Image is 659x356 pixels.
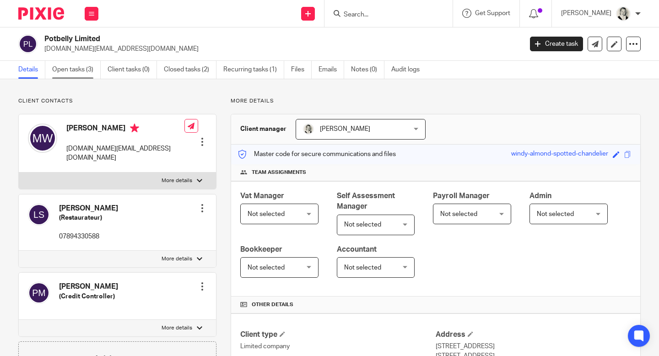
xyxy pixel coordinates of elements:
[240,330,436,340] h4: Client type
[162,255,192,263] p: More details
[231,97,641,105] p: More details
[240,246,282,253] span: Bookkeeper
[252,301,293,308] span: Other details
[130,124,139,133] i: Primary
[44,34,422,44] h2: Potbelly Limited
[223,61,284,79] a: Recurring tasks (1)
[162,324,192,332] p: More details
[18,61,45,79] a: Details
[66,144,184,163] p: [DOMAIN_NAME][EMAIL_ADDRESS][DOMAIN_NAME]
[436,330,631,340] h4: Address
[537,211,574,217] span: Not selected
[59,292,118,301] h5: (Credit Controller)
[108,61,157,79] a: Client tasks (0)
[291,61,312,79] a: Files
[561,9,611,18] p: [PERSON_NAME]
[238,150,396,159] p: Master code for secure communications and files
[252,169,306,176] span: Team assignments
[59,213,118,222] h5: (Restaurateur)
[240,192,284,200] span: Vat Manager
[59,232,118,241] p: 07894330588
[28,282,50,304] img: svg%3E
[59,282,118,291] h4: [PERSON_NAME]
[44,44,516,54] p: [DOMAIN_NAME][EMAIL_ADDRESS][DOMAIN_NAME]
[28,204,50,226] img: svg%3E
[440,211,477,217] span: Not selected
[616,6,631,21] img: DA590EE6-2184-4DF2-A25D-D99FB904303F_1_201_a.jpeg
[248,264,285,271] span: Not selected
[303,124,314,135] img: DA590EE6-2184-4DF2-A25D-D99FB904303F_1_201_a.jpeg
[344,221,381,228] span: Not selected
[18,97,216,105] p: Client contacts
[18,34,38,54] img: svg%3E
[66,124,184,135] h4: [PERSON_NAME]
[28,124,57,153] img: svg%3E
[162,177,192,184] p: More details
[59,204,118,213] h4: [PERSON_NAME]
[164,61,216,79] a: Closed tasks (2)
[18,7,64,20] img: Pixie
[391,61,427,79] a: Audit logs
[475,10,510,16] span: Get Support
[319,61,344,79] a: Emails
[248,211,285,217] span: Not selected
[529,192,551,200] span: Admin
[343,11,425,19] input: Search
[240,124,286,134] h3: Client manager
[530,37,583,51] a: Create task
[344,264,381,271] span: Not selected
[52,61,101,79] a: Open tasks (3)
[320,126,370,132] span: [PERSON_NAME]
[240,342,436,351] p: Limited company
[337,246,377,253] span: Accountant
[351,61,384,79] a: Notes (0)
[433,192,490,200] span: Payroll Manager
[337,192,395,210] span: Self Assessment Manager
[436,342,631,351] p: [STREET_ADDRESS]
[511,149,608,160] div: windy-almond-spotted-chandelier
